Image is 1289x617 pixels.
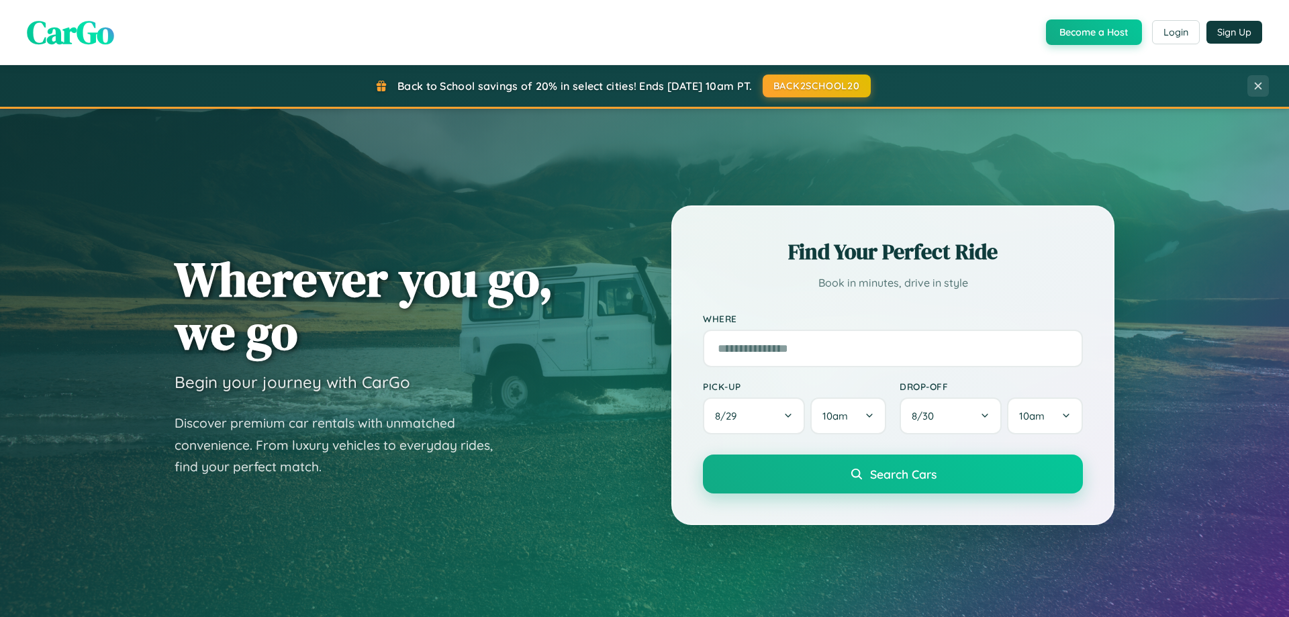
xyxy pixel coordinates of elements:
label: Drop-off [900,381,1083,392]
span: CarGo [27,10,114,54]
h3: Begin your journey with CarGo [175,372,410,392]
button: Login [1152,20,1200,44]
span: 8 / 30 [912,410,941,422]
button: 10am [810,397,886,434]
span: Search Cars [870,467,937,481]
h2: Find Your Perfect Ride [703,237,1083,267]
button: Sign Up [1206,21,1262,44]
label: Pick-up [703,381,886,392]
p: Discover premium car rentals with unmatched convenience. From luxury vehicles to everyday rides, ... [175,412,510,478]
button: BACK2SCHOOL20 [763,75,871,97]
button: 8/30 [900,397,1002,434]
button: 10am [1007,397,1083,434]
span: 10am [1019,410,1045,422]
span: Back to School savings of 20% in select cities! Ends [DATE] 10am PT. [397,79,752,93]
button: Become a Host [1046,19,1142,45]
label: Where [703,313,1083,324]
h1: Wherever you go, we go [175,252,553,359]
span: 8 / 29 [715,410,743,422]
p: Book in minutes, drive in style [703,273,1083,293]
span: 10am [822,410,848,422]
button: Search Cars [703,455,1083,493]
button: 8/29 [703,397,805,434]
